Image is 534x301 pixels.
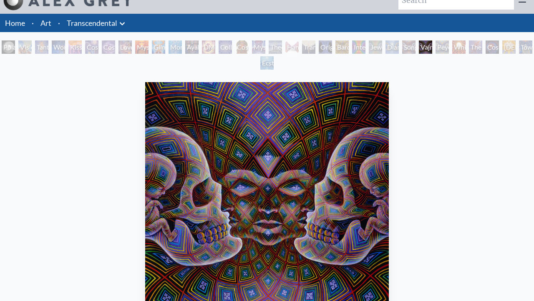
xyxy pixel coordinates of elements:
[486,40,499,54] div: Cosmic Consciousness
[85,40,98,54] div: Cosmic Creativity
[2,40,15,54] div: Polar Unity Spiral
[369,40,382,54] div: Jewel Being
[519,40,532,54] div: Toward the One
[28,14,37,32] li: ·
[385,40,399,54] div: Diamond Being
[118,40,132,54] div: Love is a Cosmic Force
[52,40,65,54] div: Wonder
[135,40,149,54] div: Mysteriosa 2
[436,40,449,54] div: Peyote Being
[335,40,349,54] div: Bardo Being
[55,14,63,32] li: ·
[202,40,215,54] div: DMT - The Spirit Molecule
[35,40,48,54] div: Tantra
[319,40,332,54] div: Original Face
[67,17,117,29] a: Transcendental
[302,40,315,54] div: Transfiguration
[102,40,115,54] div: Cosmic Artist
[18,40,32,54] div: Visionary Origin of Language
[502,40,516,54] div: [DEMOGRAPHIC_DATA]
[68,40,82,54] div: Kiss of the [MEDICAL_DATA]
[5,18,25,28] a: Home
[285,40,299,54] div: Hands that See
[352,40,365,54] div: Interbeing
[419,40,432,54] div: Vajra Being
[260,56,274,70] div: Ecstasy
[219,40,232,54] div: Collective Vision
[269,40,282,54] div: Theologue
[452,40,466,54] div: White Light
[235,40,249,54] div: Cosmic [DEMOGRAPHIC_DATA]
[252,40,265,54] div: Mystic Eye
[169,40,182,54] div: Monochord
[402,40,416,54] div: Song of Vajra Being
[469,40,482,54] div: The Great Turn
[152,40,165,54] div: Glimpsing the Empyrean
[185,40,199,54] div: Ayahuasca Visitation
[40,17,51,29] a: Art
